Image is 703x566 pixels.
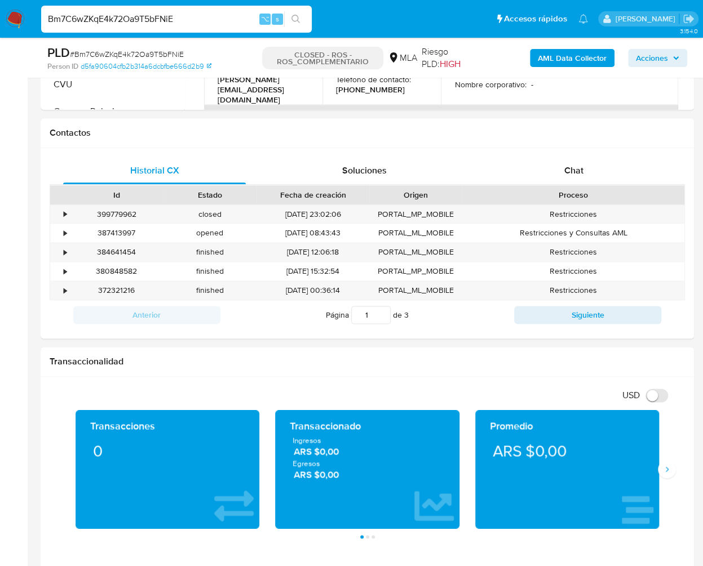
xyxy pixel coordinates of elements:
button: Acciones [628,49,687,67]
div: • [64,266,67,277]
a: Salir [683,13,695,25]
div: • [64,209,67,220]
p: - [530,79,533,90]
div: finished [163,262,256,280]
div: PORTAL_ML_MOBILE [369,281,462,300]
div: Restricciones [462,262,684,280]
span: HIGH [439,57,460,70]
span: Historial CX [130,164,179,177]
div: 384641454 [70,243,163,261]
div: Origen [377,189,454,200]
div: [DATE] 08:43:43 [257,224,369,242]
p: [PHONE_NUMBER] [336,84,405,95]
div: MLA [388,52,417,64]
div: [DATE] 23:02:06 [257,205,369,224]
p: Teléfono de contacto : [336,74,411,84]
span: # Bm7C6wZKqE4k72Oa9T5bFNiE [70,48,184,60]
div: 399779962 [70,205,163,224]
span: Página de [326,306,409,324]
div: [DATE] 12:06:18 [257,243,369,261]
span: Riesgo PLD: [421,46,472,70]
div: 380848582 [70,262,163,280]
h1: Transaccionalidad [50,356,685,367]
div: [DATE] 00:36:14 [257,281,369,300]
input: Buscar usuario o caso... [41,12,312,26]
div: Restricciones [462,281,684,300]
div: PORTAL_MP_MOBILE [369,262,462,280]
div: Estado [171,189,248,200]
div: PORTAL_MP_MOBILE [369,205,462,224]
p: CLOSED - ROS - ROS_COMPLEMENTARIO [262,47,383,69]
button: Cruces y Relaciones [43,98,184,125]
div: • [64,247,67,257]
span: Soluciones [342,164,386,177]
span: Chat [564,164,583,177]
b: Person ID [47,61,78,72]
p: Nombre corporativo : [454,79,526,90]
th: Verificación y cumplimiento [204,105,678,132]
button: CVU [43,71,184,98]
div: 372321216 [70,281,163,300]
button: Siguiente [514,306,661,324]
div: [DATE] 15:32:54 [257,262,369,280]
b: AML Data Collector [538,49,607,67]
div: 387413997 [70,224,163,242]
button: Anterior [73,306,220,324]
h1: Contactos [50,127,685,139]
div: closed [163,205,256,224]
span: Accesos rápidos [504,13,567,25]
button: AML Data Collector [530,49,614,67]
span: ⌥ [260,14,269,24]
div: PORTAL_ML_MOBILE [369,243,462,261]
div: • [64,228,67,238]
a: d5fa90604cfb2b314a6dcbfbe666d2b9 [81,61,211,72]
div: • [64,285,67,296]
a: Notificaciones [578,14,588,24]
div: Restricciones [462,243,684,261]
button: search-icon [284,11,307,27]
span: 3.154.0 [679,26,697,35]
span: Acciones [636,49,668,67]
div: finished [163,243,256,261]
div: Restricciones y Consultas AML [462,224,684,242]
span: s [276,14,279,24]
p: jessica.fukman@mercadolibre.com [615,14,679,24]
div: Id [78,189,155,200]
div: Proceso [470,189,677,200]
div: opened [163,224,256,242]
div: PORTAL_ML_MOBILE [369,224,462,242]
span: 3 [404,309,409,320]
b: PLD [47,43,70,61]
div: Fecha de creación [264,189,361,200]
p: [PERSON_NAME][EMAIL_ADDRESS][DOMAIN_NAME] [218,74,304,105]
div: Restricciones [462,205,684,224]
div: finished [163,281,256,300]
